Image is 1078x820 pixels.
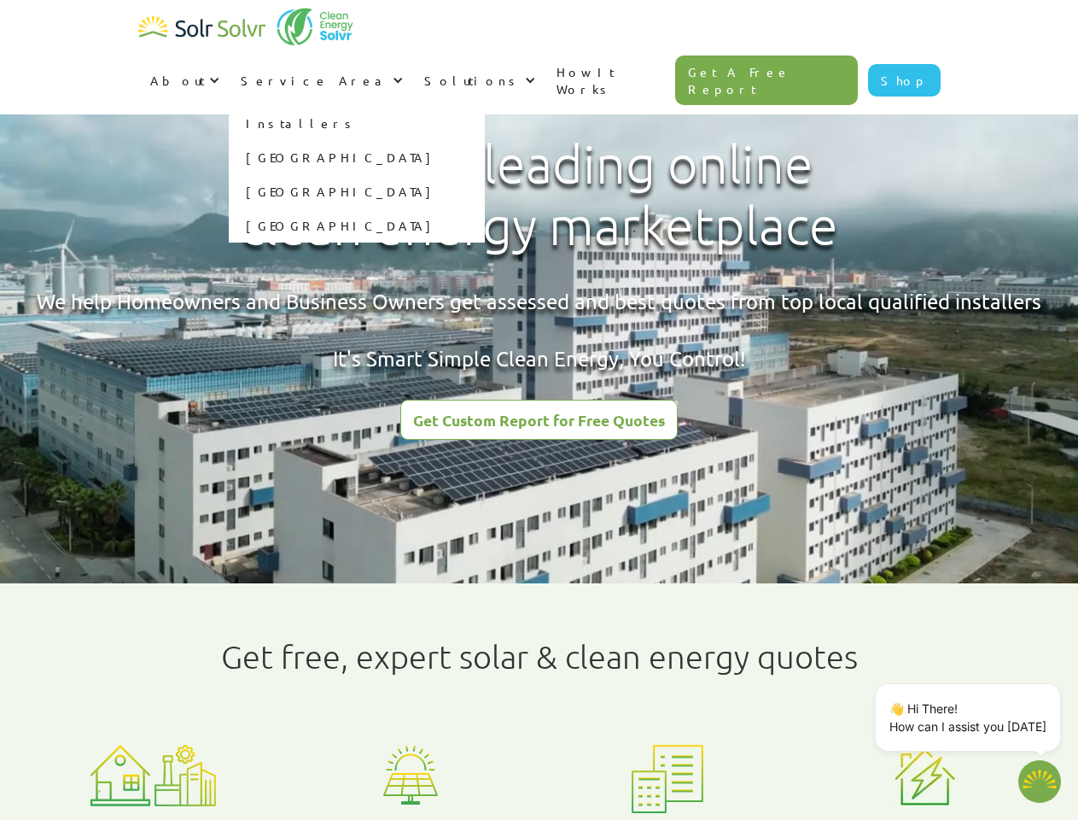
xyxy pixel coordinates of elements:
[37,287,1041,373] div: We help Homeowners and Business Owners get assessed and best quotes from top local qualified inst...
[868,64,941,97] a: Shop
[138,55,229,106] div: About
[229,174,485,208] a: [GEOGRAPHIC_DATA]
[229,55,412,106] div: Service Area
[150,72,205,89] div: About
[229,140,485,174] a: [GEOGRAPHIC_DATA]
[225,134,853,257] h1: Canada's leading online clean energy marketplace
[400,400,678,440] a: Get Custom Report for Free Quotes
[1018,760,1061,803] button: Open chatbot widget
[229,106,485,243] nav: Service Area
[889,700,1046,735] p: 👋 Hi There! How can I assist you [DATE]
[241,72,388,89] div: Service Area
[413,413,665,428] div: Get Custom Report for Free Quotes
[229,106,485,140] a: Installers
[221,638,858,676] h1: Get free, expert solar & clean energy quotes
[424,72,521,89] div: Solutions
[545,46,676,114] a: How It Works
[675,56,858,105] a: Get A Free Report
[229,208,485,243] a: [GEOGRAPHIC_DATA]
[412,55,545,106] div: Solutions
[1018,760,1061,803] img: 1702586718.png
